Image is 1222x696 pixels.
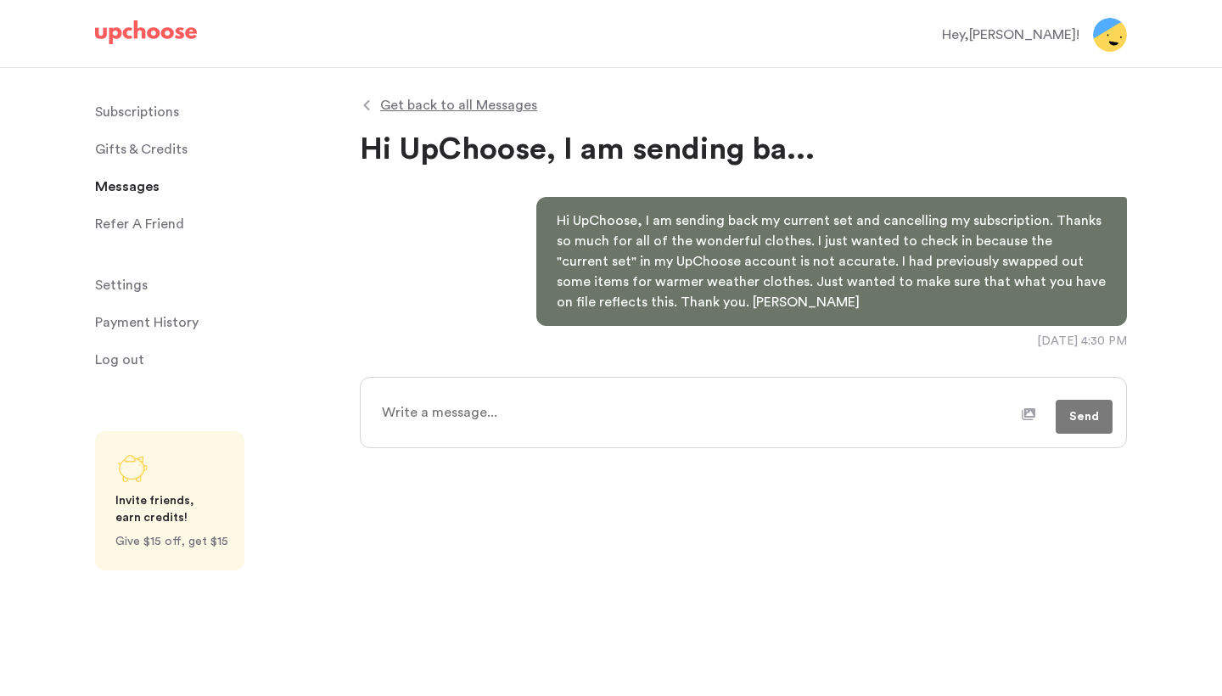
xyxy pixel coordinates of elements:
[95,132,339,166] a: Gifts & Credits
[95,343,339,377] a: Log out
[95,268,148,302] span: Settings
[942,25,1079,45] div: Hey, [PERSON_NAME] !
[95,343,144,377] span: Log out
[1037,333,1127,350] div: [DATE] 4:30 PM
[360,129,1127,170] div: Hi UpChoose, I am sending ba...
[95,207,184,241] p: Refer A Friend
[95,20,197,52] a: UpChoose
[380,95,537,115] span: Get back to all Messages
[95,431,244,570] a: Share UpChoose
[95,306,339,340] a: Payment History
[95,95,339,129] a: Subscriptions
[95,306,199,340] p: Payment History
[1056,400,1113,434] button: Send
[557,210,1107,312] p: Hi UpChoose, I am sending back my current set and cancelling my subscription. Thanks so much for ...
[95,95,179,129] p: Subscriptions
[95,268,339,302] a: Settings
[95,170,160,204] span: Messages
[95,170,339,204] a: Messages
[95,132,188,166] span: Gifts & Credits
[1069,407,1099,427] span: Send
[95,207,339,241] a: Refer A Friend
[95,20,197,44] img: UpChoose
